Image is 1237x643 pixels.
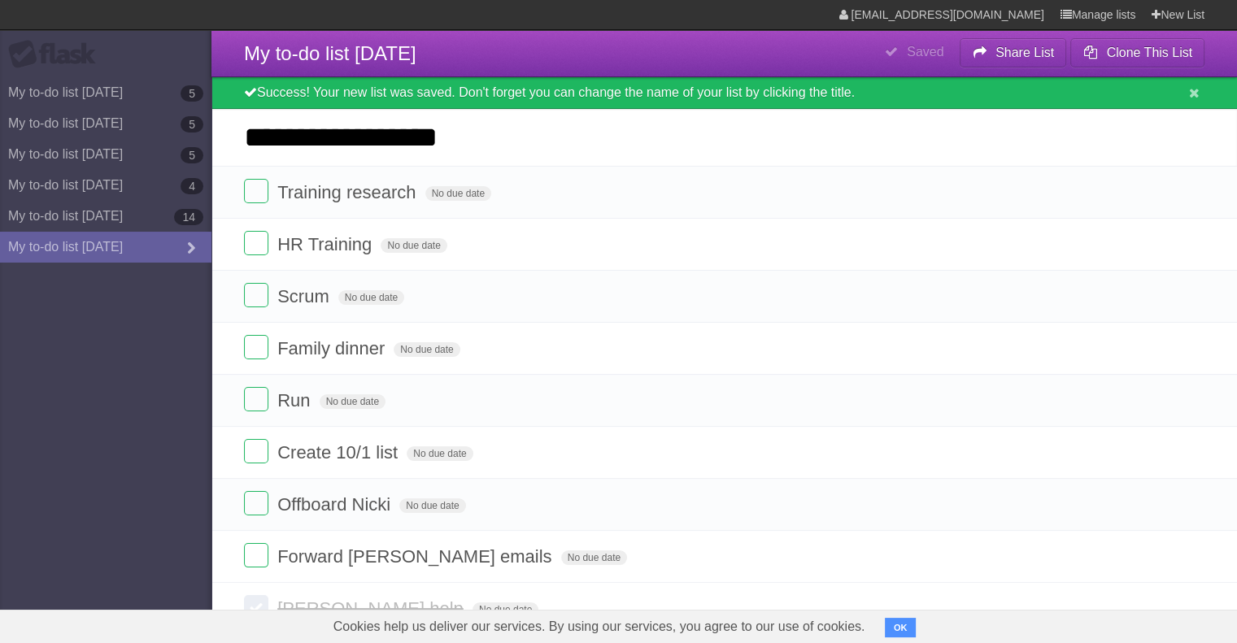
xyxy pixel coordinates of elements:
[473,602,538,617] span: No due date
[244,543,268,567] label: Done
[244,335,268,359] label: Done
[244,387,268,411] label: Done
[181,178,203,194] b: 4
[277,234,376,254] span: HR Training
[394,342,460,357] span: No due date
[277,442,402,463] span: Create 10/1 list
[277,546,555,567] span: Forward [PERSON_NAME] emails
[277,338,389,358] span: Family dinner
[1070,38,1204,67] button: Clone This List
[338,290,404,305] span: No due date
[277,598,468,619] span: [PERSON_NAME] help
[174,209,203,225] b: 14
[407,446,473,461] span: No due date
[244,179,268,203] label: Done
[181,147,203,163] b: 5
[317,610,882,643] span: Cookies help us deliver our services. By using our services, you agree to our use of cookies.
[1106,46,1192,59] b: Clone This List
[381,238,446,253] span: No due date
[277,494,394,515] span: Offboard Nicki
[181,116,203,133] b: 5
[244,283,268,307] label: Done
[244,42,416,64] span: My to-do list [DATE]
[244,595,268,619] label: Done
[211,77,1237,109] div: Success! Your new list was saved. Don't forget you can change the name of your list by clicking t...
[277,390,314,411] span: Run
[960,38,1067,67] button: Share List
[277,182,420,202] span: Training research
[244,491,268,515] label: Done
[995,46,1054,59] b: Share List
[561,550,627,565] span: No due date
[244,439,268,463] label: Done
[244,231,268,255] label: Done
[277,286,333,306] span: Scrum
[885,618,917,637] button: OK
[399,498,465,513] span: No due date
[8,40,106,69] div: Flask
[181,85,203,102] b: 5
[425,186,491,201] span: No due date
[907,45,943,59] b: Saved
[320,394,385,409] span: No due date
